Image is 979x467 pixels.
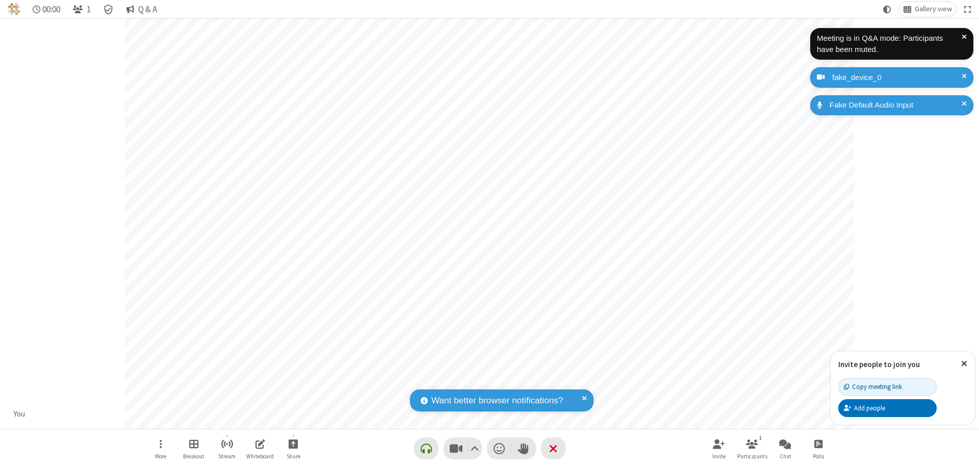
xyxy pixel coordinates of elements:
button: Open poll [803,434,834,463]
span: Participants [737,453,767,459]
span: Chat [780,453,791,459]
div: Meeting is in Q&A mode: Participants have been muted. [817,33,962,56]
div: You [10,408,29,420]
button: Open chat [770,434,801,463]
button: Send a reaction [487,437,511,459]
button: Open shared whiteboard [245,434,275,463]
div: Meeting details Encryption enabled [99,2,118,17]
button: Start streaming [212,434,242,463]
button: Connect your audio [414,437,439,459]
button: Change layout [899,2,956,17]
div: Copy meeting link [844,382,902,392]
span: Polls [813,453,824,459]
label: Invite people to join you [838,359,920,369]
button: Manage Breakout Rooms [178,434,209,463]
button: Using system theme [879,2,895,17]
button: Stop video (⌘+Shift+V) [444,437,482,459]
button: Open menu [145,434,176,463]
span: Share [287,453,300,459]
div: fake_device_0 [829,72,966,84]
div: Fake Default Audio Input [826,99,966,111]
span: Stream [218,453,236,459]
button: Video setting [468,437,481,459]
button: Raise hand [511,437,536,459]
span: Gallery view [915,5,952,13]
button: Copy meeting link [838,378,937,396]
span: Want better browser notifications? [431,394,563,407]
button: Add people [838,399,937,417]
button: Close popover [954,351,975,376]
button: Invite participants (⌘+Shift+I) [704,434,734,463]
button: Start sharing [278,434,308,463]
span: 00:00 [42,5,60,14]
span: Invite [712,453,726,459]
div: Timer [29,2,65,17]
div: 1 [756,433,765,443]
img: QA Selenium DO NOT DELETE OR CHANGE [8,3,20,15]
span: Breakout [183,453,204,459]
span: 1 [87,5,91,14]
button: Q & A [122,2,161,17]
span: More [155,453,166,459]
span: Whiteboard [246,453,274,459]
button: End or leave meeting [541,437,565,459]
button: Open participant list [737,434,767,463]
button: Fullscreen [960,2,975,17]
span: Q & A [138,5,157,14]
button: Open participant list [68,2,95,17]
